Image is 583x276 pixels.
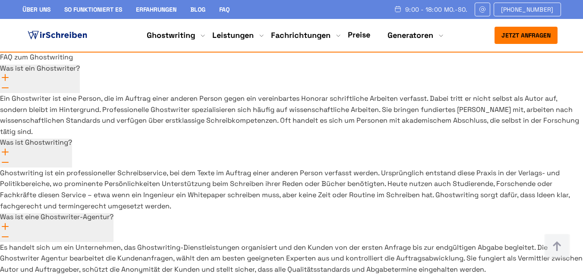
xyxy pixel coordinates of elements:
[501,6,554,13] span: [PHONE_NUMBER]
[271,30,331,40] a: Fachrichtungen
[394,6,402,12] img: Schedule
[212,30,254,40] a: Leistungen
[190,6,205,13] a: Blog
[136,6,176,13] a: Erfahrungen
[147,30,195,40] a: Ghostwriting
[26,29,89,42] img: logo ghostwriter-österreich
[405,6,468,13] span: 9:00 - 18:00 Mo.-So.
[388,30,433,40] a: Generatoren
[495,27,558,44] button: Jetzt anfragen
[348,30,370,40] a: Preise
[22,6,50,13] a: Über uns
[494,3,561,16] a: [PHONE_NUMBER]
[64,6,122,13] a: So funktioniert es
[479,6,486,13] img: Email
[544,234,570,260] img: button top
[219,6,230,13] a: FAQ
